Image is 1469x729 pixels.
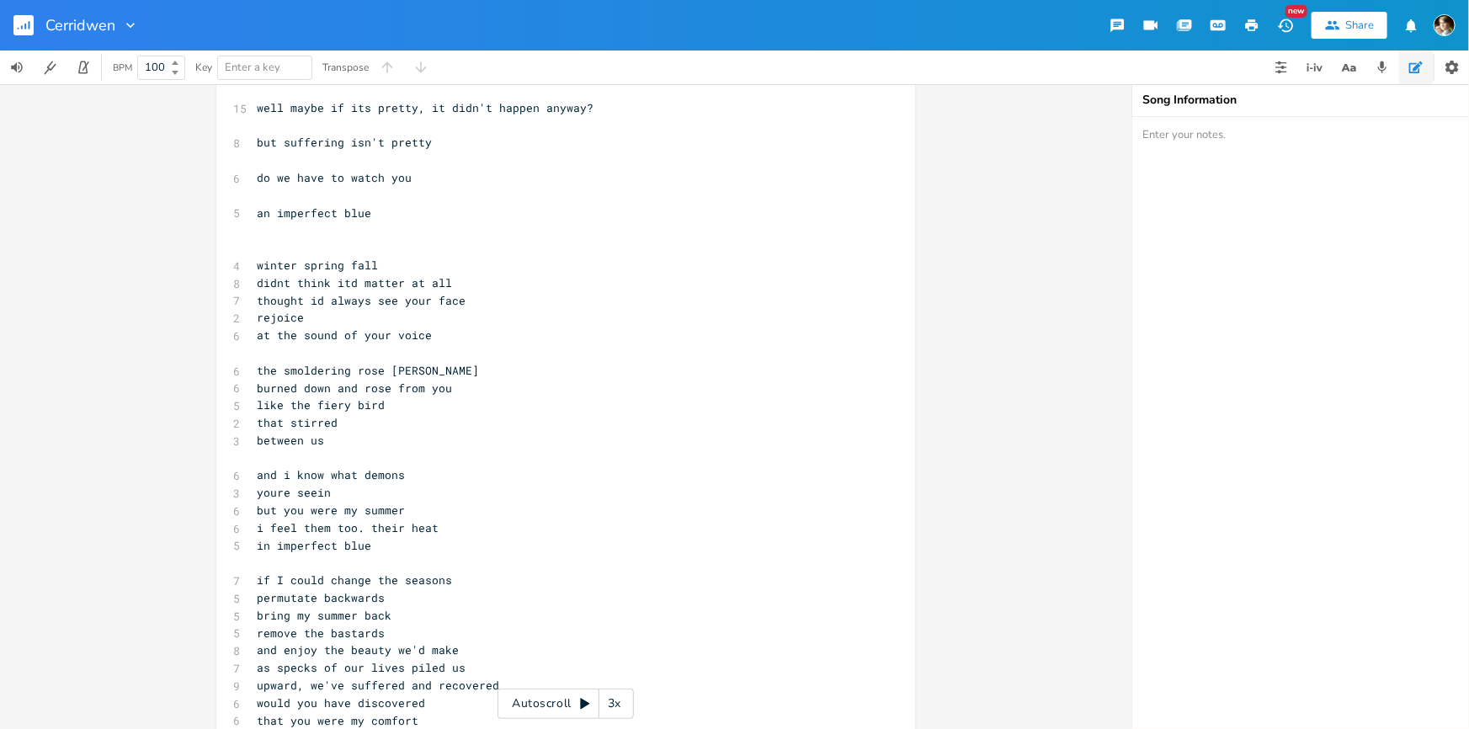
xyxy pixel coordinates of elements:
[498,689,634,719] div: Autoscroll
[257,258,378,273] span: winter spring fall
[257,170,412,185] span: do we have to watch you
[1142,94,1459,106] div: Song Information
[257,397,385,412] span: like the fiery bird
[225,60,280,75] span: Enter a key
[257,100,593,115] span: well maybe if its pretty, it didn't happen anyway?
[257,433,324,448] span: between us
[257,310,304,325] span: rejoice
[599,689,630,719] div: 3x
[1434,14,1456,36] img: Robert Wise
[45,18,115,33] span: Cerridwen
[257,660,466,675] span: as specks of our lives piled us
[257,467,405,482] span: and i know what demons
[257,415,338,430] span: that stirred
[257,520,439,535] span: i feel them too. their heat
[1269,10,1302,40] button: New
[1312,12,1387,39] button: Share
[113,63,132,72] div: BPM
[257,572,452,588] span: if I could change the seasons
[322,62,369,72] div: Transpose
[257,503,405,518] span: but you were my summer
[257,695,425,710] span: would you have discovered
[257,538,371,553] span: in imperfect blue
[257,135,432,150] span: but suffering isn't pretty
[195,62,212,72] div: Key
[257,608,391,623] span: bring my summer back
[257,678,499,693] span: upward, we've suffered and recovered
[257,275,452,290] span: didnt think itd matter at all
[1345,18,1374,33] div: Share
[257,642,459,657] span: and enjoy the beauty we'd make
[1285,5,1307,18] div: New
[257,363,479,378] span: the smoldering rose [PERSON_NAME]
[257,485,331,500] span: youre seein
[257,380,452,396] span: burned down and rose from you
[257,713,418,728] span: that you were my comfort
[257,205,371,221] span: an imperfect blue
[257,590,385,605] span: permutate backwards
[257,293,466,308] span: thought id always see your face
[257,327,432,343] span: at the sound of your voice
[257,625,385,641] span: remove the bastards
